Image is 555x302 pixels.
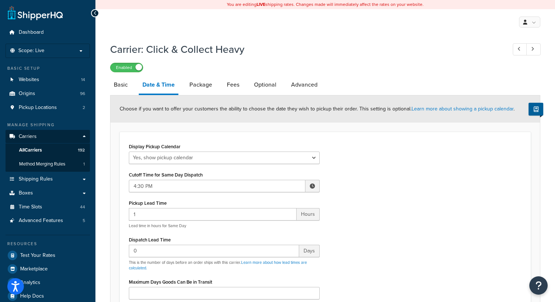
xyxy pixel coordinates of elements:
[6,276,90,289] a: Analytics
[129,200,167,206] label: Pickup Lead Time
[19,29,44,36] span: Dashboard
[223,76,243,94] a: Fees
[6,157,90,171] li: Method Merging Rules
[513,43,527,55] a: Previous Record
[129,144,181,149] label: Display Pickup Calendar
[6,172,90,186] a: Shipping Rules
[120,105,515,113] span: Choose if you want to offer your customers the ability to choose the date they wish to pickup the...
[6,143,90,157] a: AllCarriers192
[83,105,85,111] span: 2
[19,105,57,111] span: Pickup Locations
[110,76,131,94] a: Basic
[129,260,320,271] p: This is the number of days before an order ships with this carrier.
[18,48,44,54] span: Scope: Live
[6,200,90,214] li: Time Slots
[6,130,90,143] a: Carriers
[81,77,85,83] span: 14
[6,73,90,87] a: Websites14
[6,249,90,262] a: Test Your Rates
[19,204,42,210] span: Time Slots
[6,87,90,101] li: Origins
[529,103,543,116] button: Show Help Docs
[19,190,33,196] span: Boxes
[411,105,514,113] a: Learn more about showing a pickup calendar
[129,223,320,229] p: Lead time in hours for Same Day
[110,63,143,72] label: Enabled
[6,101,90,114] li: Pickup Locations
[19,176,53,182] span: Shipping Rules
[6,157,90,171] a: Method Merging Rules1
[80,91,85,97] span: 96
[20,266,48,272] span: Marketplace
[6,262,90,276] a: Marketplace
[139,76,178,95] a: Date & Time
[83,218,85,224] span: 5
[526,43,541,55] a: Next Record
[186,76,216,94] a: Package
[19,147,42,153] span: All Carriers
[257,1,265,8] b: LIVE
[6,87,90,101] a: Origins96
[129,172,203,178] label: Cutoff Time for Same Day Dispatch
[19,91,35,97] span: Origins
[6,186,90,200] a: Boxes
[297,208,320,221] span: Hours
[20,252,55,259] span: Test Your Rates
[129,259,307,271] a: Learn more about how lead times are calculated.
[6,130,90,172] li: Carriers
[6,214,90,228] li: Advanced Features
[529,276,548,295] button: Open Resource Center
[20,280,40,286] span: Analytics
[78,147,85,153] span: 192
[6,73,90,87] li: Websites
[6,101,90,114] a: Pickup Locations2
[6,200,90,214] a: Time Slots44
[19,161,65,167] span: Method Merging Rules
[19,218,63,224] span: Advanced Features
[6,26,90,39] a: Dashboard
[250,76,280,94] a: Optional
[6,65,90,72] div: Basic Setup
[129,237,171,243] label: Dispatch Lead Time
[19,134,37,140] span: Carriers
[6,214,90,228] a: Advanced Features5
[299,245,320,257] span: Days
[20,293,44,299] span: Help Docs
[6,241,90,247] div: Resources
[129,279,212,285] label: Maximum Days Goods Can Be in Transit
[287,76,321,94] a: Advanced
[80,204,85,210] span: 44
[110,42,499,57] h1: Carrier: Click & Collect Heavy
[83,161,85,167] span: 1
[19,77,39,83] span: Websites
[6,122,90,128] div: Manage Shipping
